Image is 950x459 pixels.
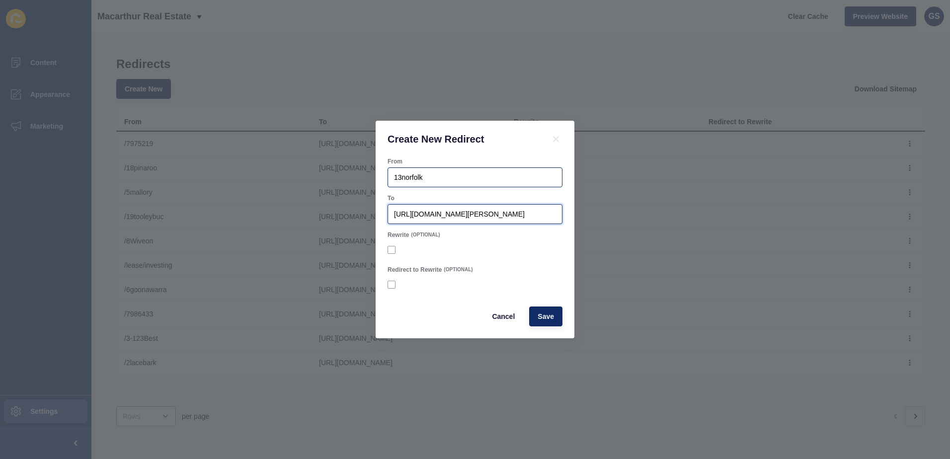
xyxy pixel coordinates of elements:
span: (OPTIONAL) [411,231,440,238]
label: From [388,157,402,165]
h1: Create New Redirect [388,133,538,146]
span: Save [538,311,554,321]
label: Rewrite [388,231,409,239]
label: To [388,194,395,202]
span: (OPTIONAL) [444,266,473,273]
button: Cancel [483,306,523,326]
span: Cancel [492,311,515,321]
label: Redirect to Rewrite [388,266,442,274]
button: Save [529,306,562,326]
